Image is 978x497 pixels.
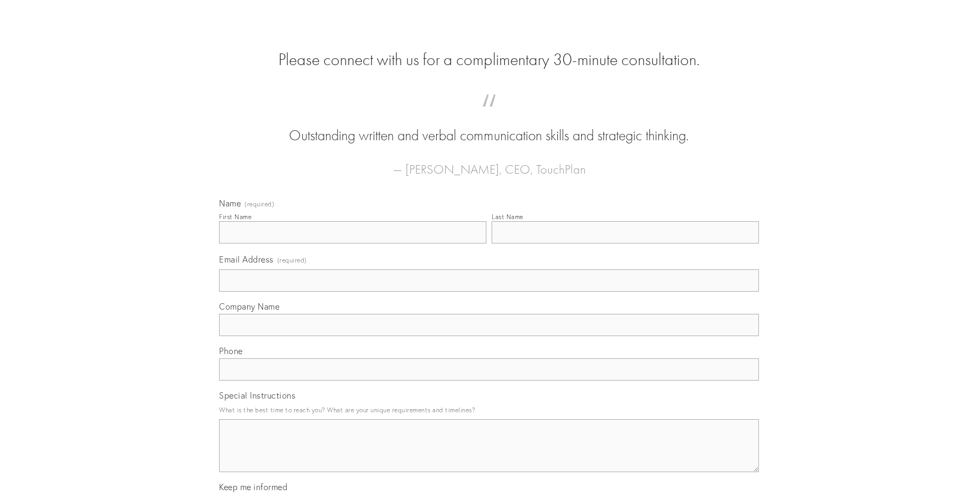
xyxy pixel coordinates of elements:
p: What is the best time to reach you? What are your unique requirements and timelines? [219,403,759,417]
span: (required) [245,201,274,207]
blockquote: Outstanding written and verbal communication skills and strategic thinking. [236,105,742,146]
span: Special Instructions [219,390,295,401]
figcaption: — [PERSON_NAME], CEO, TouchPlan [236,146,742,180]
div: Last Name [492,213,523,221]
h2: Please connect with us for a complimentary 30-minute consultation. [219,50,759,70]
span: “ [236,105,742,125]
span: Phone [219,346,243,356]
div: First Name [219,213,251,221]
span: (required) [277,253,307,267]
span: Email Address [219,254,274,265]
span: Name [219,198,241,209]
span: Company Name [219,301,279,312]
span: Keep me informed [219,482,287,492]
